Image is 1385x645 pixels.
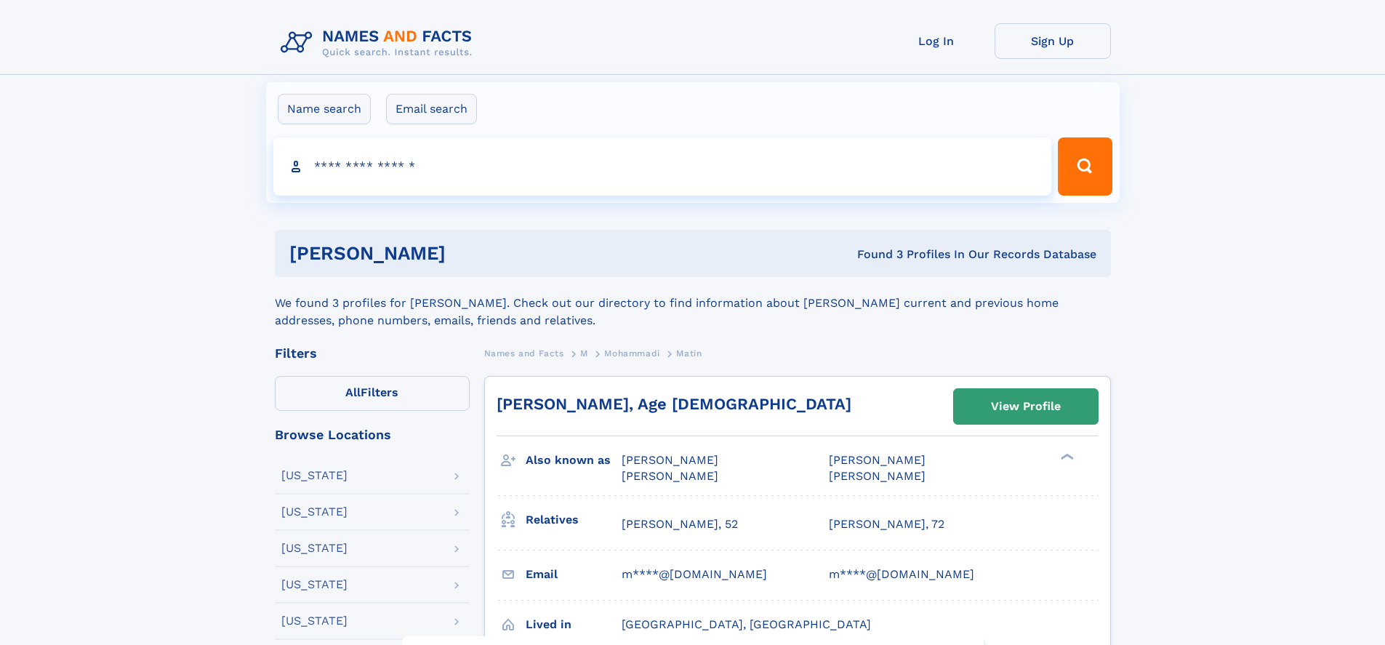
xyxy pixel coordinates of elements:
[676,348,702,358] span: Matin
[526,562,622,587] h3: Email
[604,344,659,362] a: Mohammadi
[1057,452,1075,462] div: ❯
[580,344,588,362] a: M
[580,348,588,358] span: M
[289,244,651,263] h1: [PERSON_NAME]
[1058,137,1112,196] button: Search Button
[604,348,659,358] span: Mohammadi
[622,453,718,467] span: [PERSON_NAME]
[954,389,1098,424] a: View Profile
[995,23,1111,59] a: Sign Up
[275,376,470,411] label: Filters
[275,23,484,63] img: Logo Names and Facts
[622,469,718,483] span: [PERSON_NAME]
[281,615,348,627] div: [US_STATE]
[345,385,361,399] span: All
[651,247,1096,263] div: Found 3 Profiles In Our Records Database
[622,516,738,532] a: [PERSON_NAME], 52
[526,448,622,473] h3: Also known as
[497,395,851,413] a: [PERSON_NAME], Age [DEMOGRAPHIC_DATA]
[829,516,944,532] a: [PERSON_NAME], 72
[991,390,1061,423] div: View Profile
[878,23,995,59] a: Log In
[273,137,1052,196] input: search input
[281,470,348,481] div: [US_STATE]
[829,469,926,483] span: [PERSON_NAME]
[281,579,348,590] div: [US_STATE]
[278,94,371,124] label: Name search
[526,612,622,637] h3: Lived in
[386,94,477,124] label: Email search
[275,428,470,441] div: Browse Locations
[622,617,871,631] span: [GEOGRAPHIC_DATA], [GEOGRAPHIC_DATA]
[484,344,564,362] a: Names and Facts
[281,542,348,554] div: [US_STATE]
[829,453,926,467] span: [PERSON_NAME]
[526,508,622,532] h3: Relatives
[275,277,1111,329] div: We found 3 profiles for [PERSON_NAME]. Check out our directory to find information about [PERSON_...
[275,347,470,360] div: Filters
[281,506,348,518] div: [US_STATE]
